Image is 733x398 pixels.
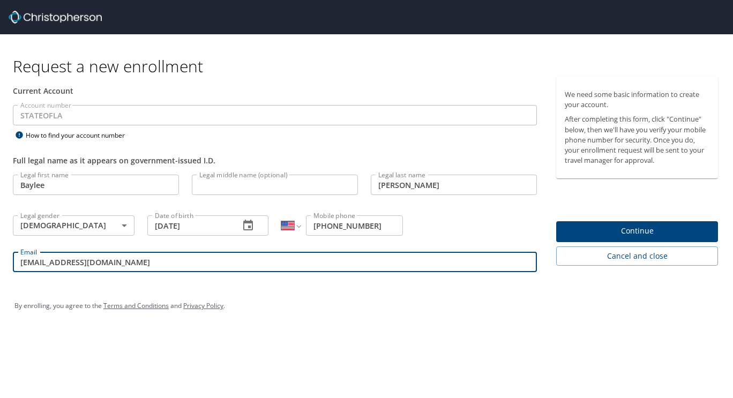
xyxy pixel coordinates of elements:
[13,129,147,142] div: How to find your account number
[9,11,102,24] img: cbt logo
[565,250,709,263] span: Cancel and close
[565,224,709,238] span: Continue
[556,246,718,266] button: Cancel and close
[306,215,403,236] input: Enter phone number
[103,301,169,310] a: Terms and Conditions
[14,292,719,319] div: By enrolling, you agree to the and .
[147,215,231,236] input: MM/DD/YYYY
[13,215,134,236] div: [DEMOGRAPHIC_DATA]
[565,89,709,110] p: We need some basic information to create your account.
[13,85,537,96] div: Current Account
[565,114,709,166] p: After completing this form, click "Continue" below, then we'll have you verify your mobile phone ...
[556,221,718,242] button: Continue
[13,56,727,77] h1: Request a new enrollment
[13,155,537,166] div: Full legal name as it appears on government-issued I.D.
[183,301,223,310] a: Privacy Policy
